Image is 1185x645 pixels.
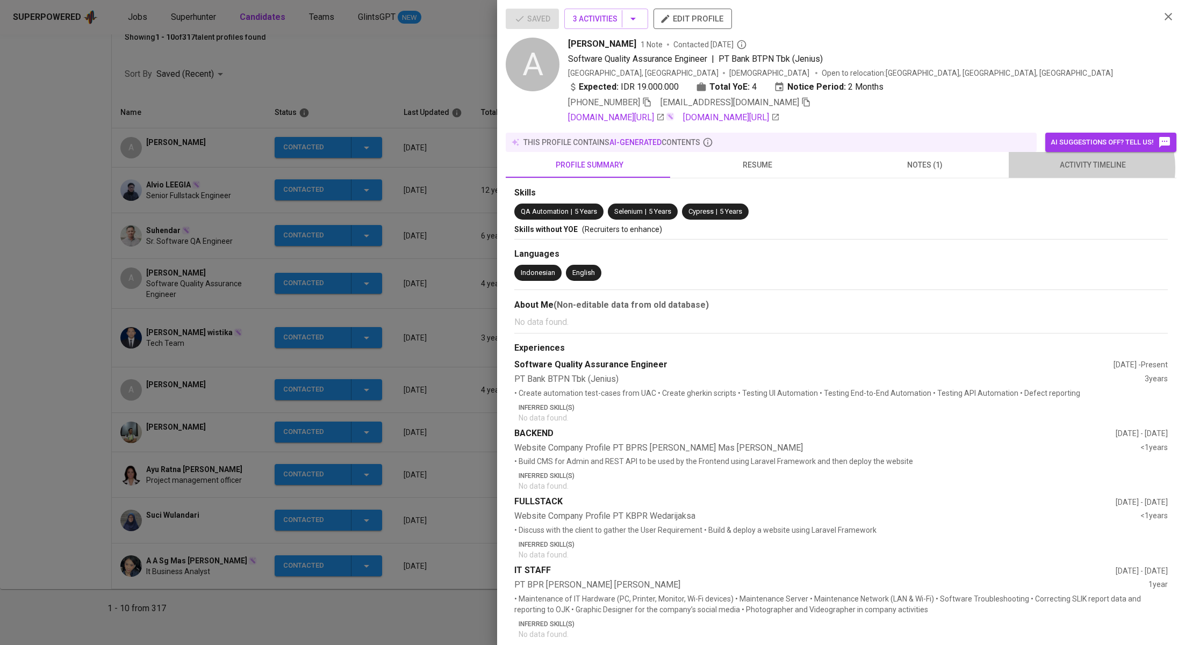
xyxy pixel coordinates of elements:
[673,39,747,50] span: Contacted [DATE]
[662,12,723,26] span: edit profile
[572,268,595,278] div: English
[683,111,780,124] a: [DOMAIN_NAME][URL]
[1045,133,1176,152] button: AI suggestions off? Tell us!
[519,403,1168,412] p: Inferred Skill(s)
[568,68,719,78] div: [GEOGRAPHIC_DATA], [GEOGRAPHIC_DATA]
[736,39,747,50] svg: By Batam recruiter
[645,207,647,217] span: |
[519,412,1168,423] p: No data found.
[582,225,662,234] span: (Recruiters to enhance)
[609,138,662,147] span: AI-generated
[641,39,663,50] span: 1 Note
[1148,579,1168,591] div: 1 year
[568,38,636,50] span: [PERSON_NAME]
[752,81,757,93] span: 4
[1051,136,1171,149] span: AI suggestions off? Tell us!
[660,97,799,107] span: [EMAIL_ADDRESS][DOMAIN_NAME]
[574,207,597,215] span: 5 Years
[519,549,1168,560] p: No data found.
[568,97,640,107] span: [PHONE_NUMBER]
[568,111,665,124] a: [DOMAIN_NAME][URL]
[568,81,679,93] div: IDR 19.000.000
[1145,373,1168,386] div: 3 years
[822,68,1113,78] p: Open to relocation : [GEOGRAPHIC_DATA], [GEOGRAPHIC_DATA], [GEOGRAPHIC_DATA]
[1116,566,1168,576] div: [DATE] - [DATE]
[514,442,1140,454] div: Website Company Profile PT BPRS [PERSON_NAME] Mas [PERSON_NAME]
[514,496,1116,508] div: FULLSTACK
[774,81,884,93] div: 2 Months
[514,579,1148,591] div: PT BPR [PERSON_NAME] [PERSON_NAME]
[521,207,569,215] span: QA Automation
[720,207,742,215] span: 5 Years
[514,359,1114,371] div: Software Quality Assurance Engineer
[506,38,559,91] div: A
[519,481,1168,491] p: No data found.
[514,456,1168,467] p: • Build CMS for Admin and REST API to be used by the Frontend using Laravel Framework and then de...
[514,187,1168,199] div: Skills
[514,525,1168,535] p: • Discuss with the client to gather the User Requirement • Build & deploy a website using Laravel...
[1116,428,1168,439] div: [DATE] - [DATE]
[712,53,714,66] span: |
[1140,510,1168,523] div: <1 years
[579,81,619,93] b: Expected:
[1015,158,1170,172] span: activity timeline
[514,225,578,234] span: Skills without YOE
[514,373,1145,386] div: PT Bank BTPN Tbk (Jenius)
[514,342,1168,354] div: Experiences
[519,619,1168,629] p: Inferred Skill(s)
[568,54,707,64] span: Software Quality Assurance Engineer
[564,9,648,29] button: 3 Activities
[688,207,714,215] span: Cypress
[1114,359,1168,370] div: [DATE] - Present
[554,300,709,310] b: (Non-editable data from old database)
[653,14,732,23] a: edit profile
[514,299,1168,311] div: About Me
[614,207,643,215] span: Selenium
[787,81,846,93] b: Notice Period:
[649,207,671,215] span: 5 Years
[716,207,717,217] span: |
[519,629,1168,640] p: No data found.
[1116,497,1168,508] div: [DATE] - [DATE]
[521,268,555,278] div: Indonesian
[1140,442,1168,454] div: <1 years
[519,540,1168,549] p: Inferred Skill(s)
[514,427,1116,440] div: BACKEND
[666,112,674,121] img: magic_wand.svg
[680,158,835,172] span: resume
[653,9,732,29] button: edit profile
[709,81,750,93] b: Total YoE:
[512,158,667,172] span: profile summary
[514,564,1116,577] div: IT STAFF
[514,388,1168,398] p: • Create automation test-cases from UAC • Create gherkin scripts • Testing UI Automation • Testin...
[514,316,1168,329] p: No data found.
[848,158,1002,172] span: notes (1)
[573,12,640,26] span: 3 Activities
[519,471,1168,481] p: Inferred Skill(s)
[729,68,811,78] span: [DEMOGRAPHIC_DATA]
[571,207,572,217] span: |
[523,137,700,148] p: this profile contains contents
[719,54,823,64] span: PT Bank BTPN Tbk (Jenius)
[514,248,1168,260] div: Languages
[514,593,1168,615] p: • Maintenance of IT Hardware (PC, Printer, Monitor, Wi-Fi devices) • Maintenance Server • Mainten...
[514,510,1140,523] div: Website Company Profile PT KBPR Wedarijaksa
